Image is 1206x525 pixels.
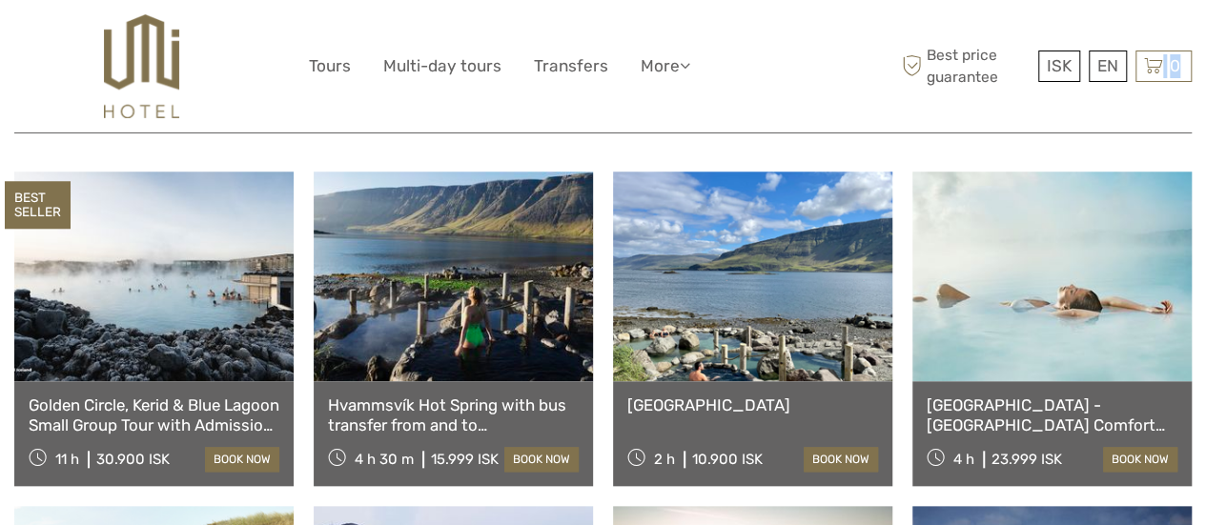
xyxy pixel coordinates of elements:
[328,395,579,434] a: Hvammsvík Hot Spring with bus transfer from and to [GEOGRAPHIC_DATA]
[383,52,501,80] a: Multi-day tours
[504,447,579,472] a: book now
[991,451,1062,468] div: 23.999 ISK
[219,30,242,52] button: Open LiveChat chat widget
[654,451,675,468] span: 2 h
[804,447,878,472] a: book now
[627,395,878,414] a: [GEOGRAPHIC_DATA]
[1103,447,1177,472] a: book now
[29,395,279,434] a: Golden Circle, Kerid & Blue Lagoon Small Group Tour with Admission Ticket
[1089,50,1127,82] div: EN
[1047,56,1072,75] span: ISK
[309,52,351,80] a: Tours
[534,52,608,80] a: Transfers
[1167,56,1183,75] span: 0
[897,45,1033,87] span: Best price guarantee
[692,451,763,468] div: 10.900 ISK
[5,181,71,229] div: BEST SELLER
[104,14,179,118] img: 526-1e775aa5-7374-4589-9d7e-5793fb20bdfc_logo_big.jpg
[431,451,499,468] div: 15.999 ISK
[641,52,690,80] a: More
[96,451,170,468] div: 30.900 ISK
[55,451,79,468] span: 11 h
[27,33,215,49] p: We're away right now. Please check back later!
[927,395,1177,434] a: [GEOGRAPHIC_DATA] - [GEOGRAPHIC_DATA] Comfort including admission
[355,451,414,468] span: 4 h 30 m
[953,451,974,468] span: 4 h
[205,447,279,472] a: book now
